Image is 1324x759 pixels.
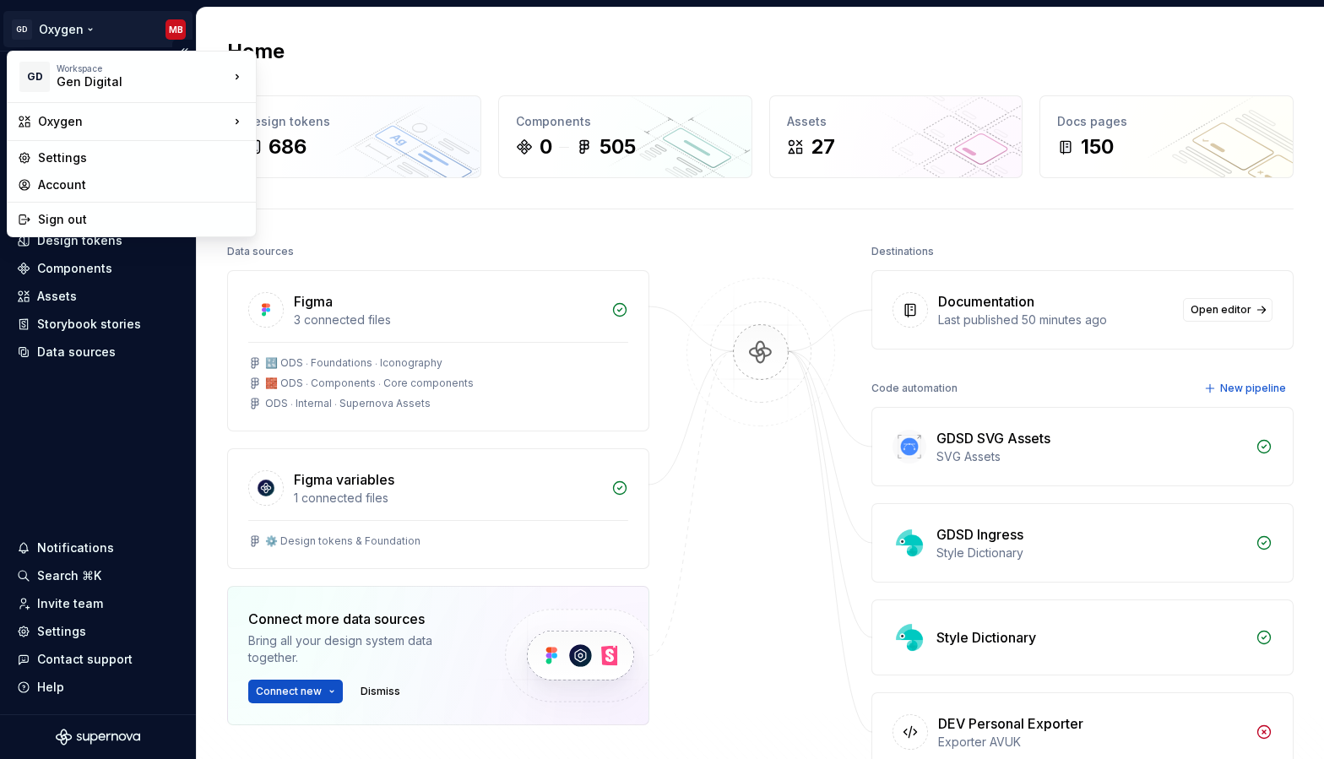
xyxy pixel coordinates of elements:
[38,149,246,166] div: Settings
[57,73,200,90] div: Gen Digital
[57,63,229,73] div: Workspace
[38,176,246,193] div: Account
[38,113,229,130] div: Oxygen
[38,211,246,228] div: Sign out
[19,62,50,92] div: GD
